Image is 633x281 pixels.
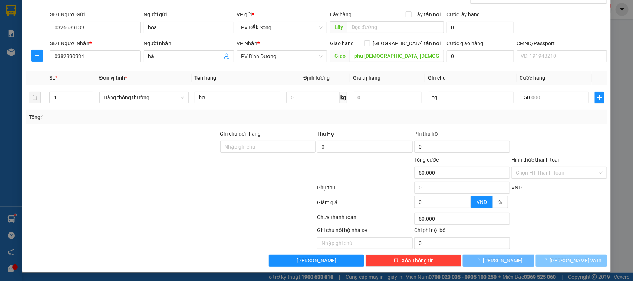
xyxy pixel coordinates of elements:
[393,258,399,264] span: delete
[317,184,414,196] div: Phụ thu
[447,11,480,17] label: Cước lấy hàng
[414,226,510,237] div: Chi phí nội bộ
[447,40,484,46] label: Cước giao hàng
[447,50,514,62] input: Cước giao hàng
[517,39,607,47] div: CMND/Passport
[483,257,522,265] span: [PERSON_NAME]
[50,39,141,47] div: SĐT Người Nhận
[317,226,413,237] div: Ghi chú nội bộ nhà xe
[241,22,323,33] span: PV Đắk Song
[317,213,414,226] div: Chưa thanh toán
[57,52,69,62] span: Nơi nhận:
[330,50,350,62] span: Giao
[347,21,444,33] input: Dọc đường
[99,75,127,81] span: Đơn vị tính
[237,40,258,46] span: VP Nhận
[31,50,43,62] button: plus
[297,257,336,265] span: [PERSON_NAME]
[50,10,141,19] div: SĐT Người Gửi
[104,92,184,103] span: Hàng thông thường
[144,39,234,47] div: Người nhận
[475,258,483,263] span: loading
[71,28,105,33] span: DSG09250216
[241,51,323,62] span: PV Bình Dương
[428,92,514,103] input: Ghi Chú
[447,22,514,33] input: Cước lấy hàng
[477,199,487,205] span: VND
[542,258,550,263] span: loading
[195,92,280,103] input: VD: Bàn, Ghế
[414,130,510,141] div: Phí thu hộ
[303,75,330,81] span: Định lượng
[330,11,352,17] span: Lấy hàng
[498,199,502,205] span: %
[511,185,522,191] span: VND
[220,141,316,153] input: Ghi chú đơn hàng
[412,10,444,19] span: Lấy tận nơi
[25,52,47,56] span: PV Đắk Song
[29,113,245,121] div: Tổng: 1
[550,257,602,265] span: [PERSON_NAME] và In
[330,40,354,46] span: Giao hàng
[269,255,365,267] button: [PERSON_NAME]
[75,52,86,56] span: VP 214
[595,92,604,103] button: plus
[70,33,105,39] span: 07:21:17 [DATE]
[414,157,439,163] span: Tổng cước
[463,255,534,267] button: [PERSON_NAME]
[7,52,15,62] span: Nơi gửi:
[19,12,60,40] strong: CÔNG TY TNHH [GEOGRAPHIC_DATA] 214 QL13 - P.26 - Q.BÌNH THẠNH - TP HCM 1900888606
[317,131,334,137] span: Thu Hộ
[520,75,545,81] span: Cước hàng
[237,10,327,19] div: VP gửi
[49,75,55,81] span: SL
[370,39,444,47] span: [GEOGRAPHIC_DATA] tận nơi
[144,10,234,19] div: Người gửi
[353,92,422,103] input: 0
[536,255,607,267] button: [PERSON_NAME] và In
[32,53,43,59] span: plus
[353,75,380,81] span: Giá trị hàng
[595,95,604,100] span: plus
[425,71,517,85] th: Ghi chú
[317,198,414,211] div: Giảm giá
[340,92,347,103] span: kg
[402,257,434,265] span: Xóa Thông tin
[7,17,17,35] img: logo
[366,255,461,267] button: deleteXóa Thông tin
[195,75,217,81] span: Tên hàng
[511,157,561,163] label: Hình thức thanh toán
[317,237,413,249] input: Nhập ghi chú
[220,131,261,137] label: Ghi chú đơn hàng
[350,50,444,62] input: Dọc đường
[224,53,230,59] span: user-add
[330,21,347,33] span: Lấy
[29,92,41,103] button: delete
[26,44,86,50] strong: BIÊN NHẬN GỬI HÀNG HOÁ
